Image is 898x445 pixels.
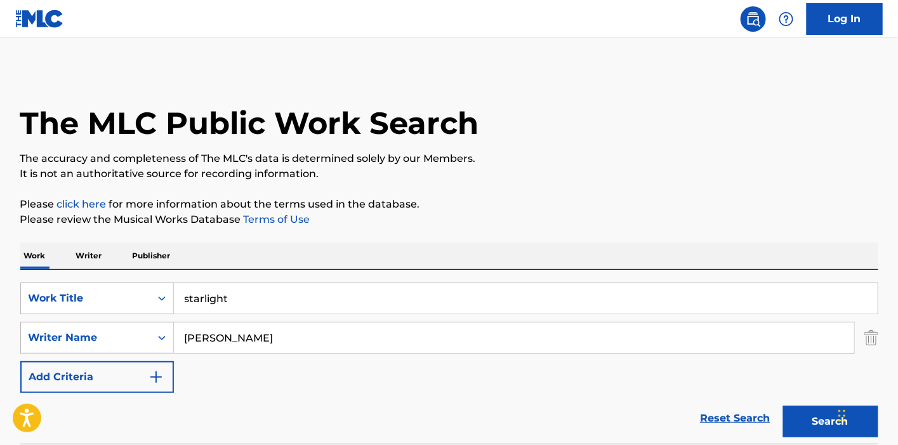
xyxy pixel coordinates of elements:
img: help [779,11,794,27]
img: MLC Logo [15,10,64,28]
p: Work [20,242,50,269]
div: Drag [838,397,846,435]
div: Writer Name [29,330,143,345]
p: Writer [72,242,106,269]
img: search [746,11,761,27]
div: Help [774,6,799,32]
h1: The MLC Public Work Search [20,104,479,142]
form: Search Form [20,282,878,444]
p: Please for more information about the terms used in the database. [20,197,878,212]
div: Work Title [29,291,143,306]
a: Reset Search [694,404,777,432]
p: The accuracy and completeness of The MLC's data is determined solely by our Members. [20,151,878,166]
a: Terms of Use [241,213,310,225]
a: click here [57,198,107,210]
a: Log In [807,3,883,35]
p: Publisher [129,242,175,269]
p: It is not an authoritative source for recording information. [20,166,878,182]
button: Search [783,406,878,437]
img: 9d2ae6d4665cec9f34b9.svg [149,369,164,385]
iframe: Chat Widget [835,384,898,445]
a: Public Search [741,6,766,32]
button: Add Criteria [20,361,174,393]
img: Delete Criterion [864,322,878,354]
p: Please review the Musical Works Database [20,212,878,227]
